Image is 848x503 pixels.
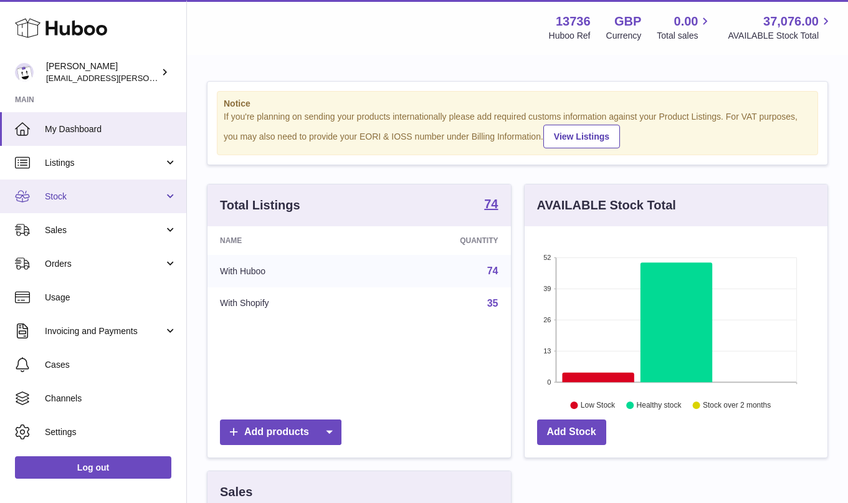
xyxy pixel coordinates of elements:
[220,419,341,445] a: Add products
[636,401,682,410] text: Healthy stock
[224,98,811,110] strong: Notice
[674,13,698,30] span: 0.00
[45,224,164,236] span: Sales
[45,123,177,135] span: My Dashboard
[220,484,252,501] h3: Sales
[556,13,591,30] strong: 13736
[45,157,164,169] span: Listings
[728,30,833,42] span: AVAILABLE Stock Total
[45,393,177,405] span: Channels
[537,197,676,214] h3: AVAILABLE Stock Total
[45,325,164,337] span: Invoicing and Payments
[547,378,551,386] text: 0
[487,298,498,309] a: 35
[543,254,551,261] text: 52
[45,292,177,304] span: Usage
[703,401,771,410] text: Stock over 2 months
[543,125,620,148] a: View Listings
[763,13,819,30] span: 37,076.00
[224,111,811,148] div: If you're planning on sending your products internationally please add required customs informati...
[614,13,641,30] strong: GBP
[484,198,498,210] strong: 74
[45,426,177,438] span: Settings
[46,73,250,83] span: [EMAIL_ADDRESS][PERSON_NAME][DOMAIN_NAME]
[537,419,606,445] a: Add Stock
[657,30,712,42] span: Total sales
[484,198,498,213] a: 74
[207,226,371,255] th: Name
[371,226,510,255] th: Quantity
[15,63,34,82] img: horia@orea.uk
[728,13,833,42] a: 37,076.00 AVAILABLE Stock Total
[45,359,177,371] span: Cases
[549,30,591,42] div: Huboo Ref
[220,197,300,214] h3: Total Listings
[15,456,171,479] a: Log out
[606,30,642,42] div: Currency
[45,258,164,270] span: Orders
[207,287,371,320] td: With Shopify
[46,60,158,84] div: [PERSON_NAME]
[543,347,551,355] text: 13
[580,401,615,410] text: Low Stock
[543,285,551,292] text: 39
[487,266,498,276] a: 74
[543,316,551,323] text: 26
[45,191,164,203] span: Stock
[207,255,371,287] td: With Huboo
[657,13,712,42] a: 0.00 Total sales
